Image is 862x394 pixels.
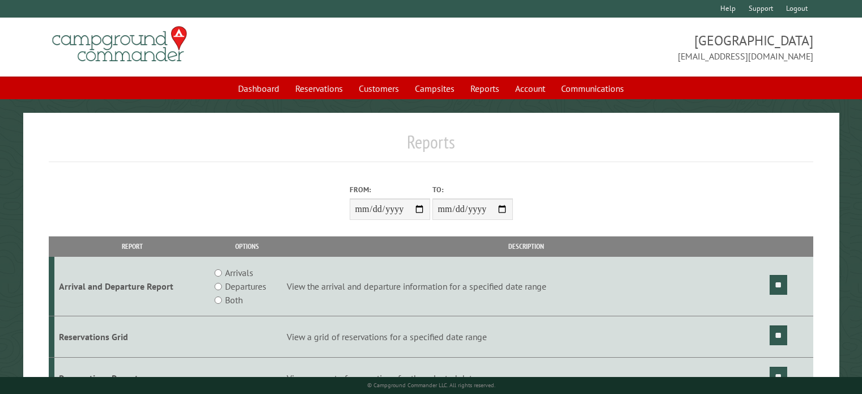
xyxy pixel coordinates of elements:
th: Description [285,236,768,256]
a: Dashboard [231,78,286,99]
th: Report [54,236,210,256]
a: Customers [352,78,406,99]
a: Reports [464,78,506,99]
label: To: [432,184,513,195]
th: Options [210,236,285,256]
span: [GEOGRAPHIC_DATA] [EMAIL_ADDRESS][DOMAIN_NAME] [431,31,813,63]
td: View the arrival and departure information for a specified date range [285,257,768,316]
td: View a grid of reservations for a specified date range [285,316,768,358]
small: © Campground Commander LLC. All rights reserved. [367,382,495,389]
label: From: [350,184,430,195]
img: Campground Commander [49,22,190,66]
a: Account [508,78,552,99]
h1: Reports [49,131,813,162]
td: Reservations Grid [54,316,210,358]
label: Arrivals [225,266,253,279]
label: Departures [225,279,266,293]
a: Reservations [288,78,350,99]
a: Campsites [408,78,461,99]
td: Arrival and Departure Report [54,257,210,316]
label: Both [225,293,243,307]
a: Communications [554,78,631,99]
